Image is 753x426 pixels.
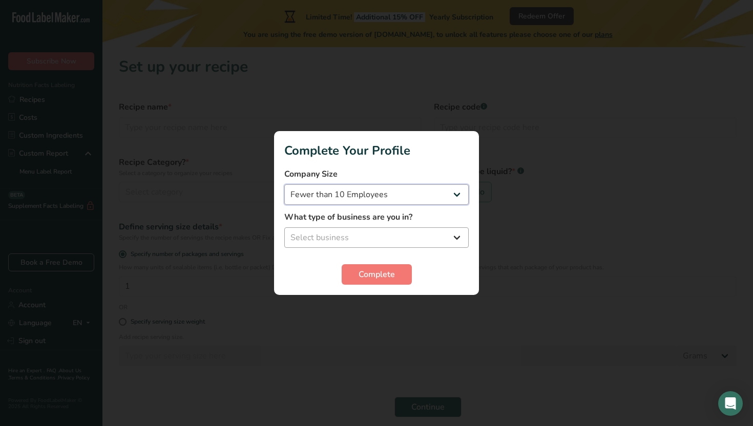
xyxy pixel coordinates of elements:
[284,141,469,160] h1: Complete Your Profile
[718,391,743,416] div: Open Intercom Messenger
[284,211,469,223] label: What type of business are you in?
[342,264,412,285] button: Complete
[359,268,395,281] span: Complete
[284,168,469,180] label: Company Size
